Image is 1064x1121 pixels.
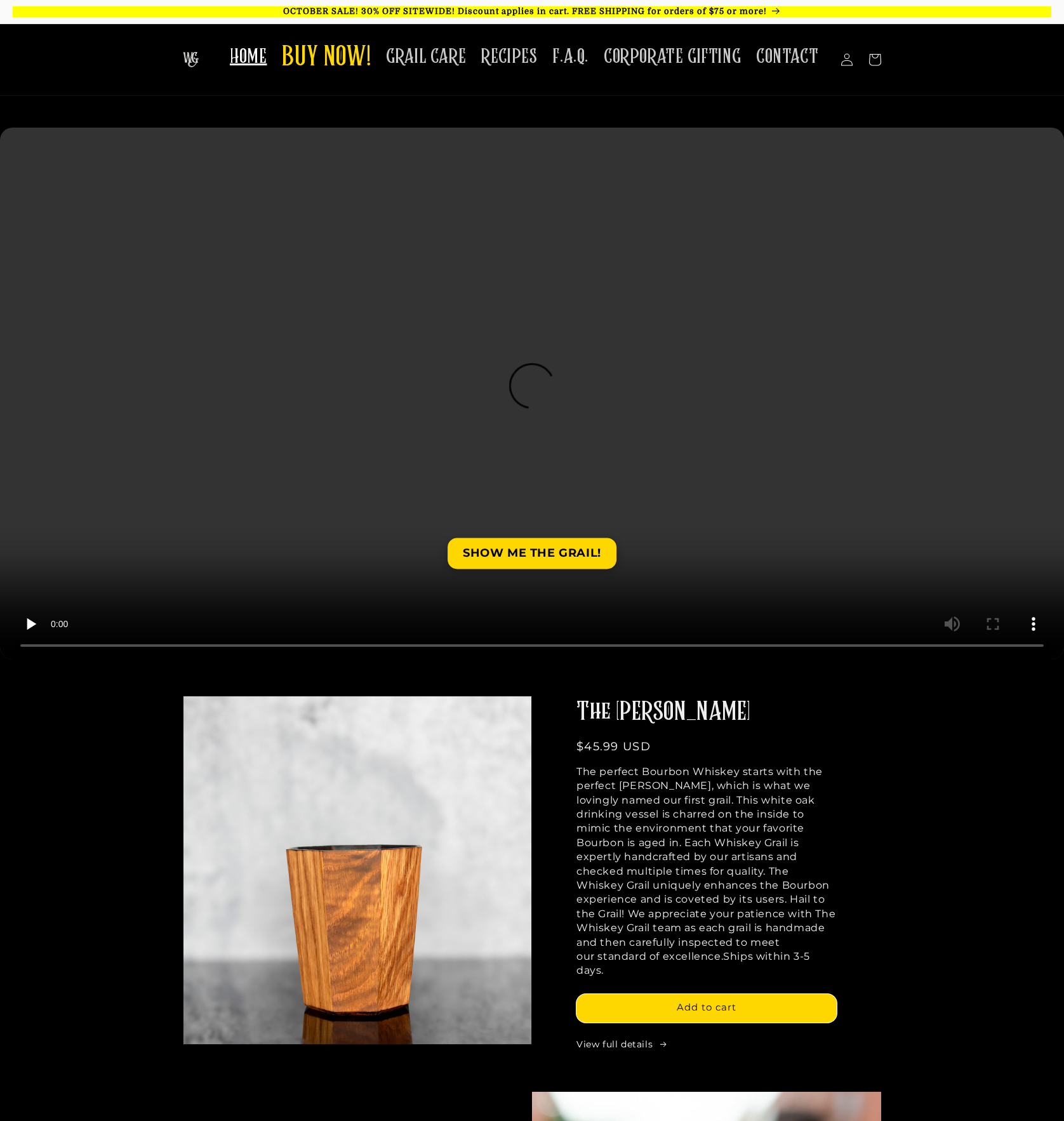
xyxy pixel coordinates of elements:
a: CONTACT [748,37,826,77]
span: CORPORATE GIFTING [604,44,741,69]
span: HOME [230,44,267,69]
p: The perfect Bourbon Whiskey starts with the perfect [PERSON_NAME], which is what we lovingly name... [576,765,837,978]
span: Add to cart [677,1001,736,1013]
button: Add to cart [576,994,837,1023]
h2: The [PERSON_NAME] [576,696,837,729]
a: View full details [576,1038,837,1051]
a: CORPORATE GIFTING [596,37,748,77]
p: OCTOBER SALE! 30% OFF SITEWIDE! Discount applies in cart. FREE SHIPPING for orders of $75 or more! [13,6,1051,17]
img: The Whiskey Grail [183,52,199,67]
a: F.A.Q. [545,37,596,77]
a: RECIPES [474,37,545,77]
span: RECIPES [481,44,537,69]
a: GRAIL CARE [378,37,474,77]
a: BUY NOW! [274,33,378,83]
span: CONTACT [756,44,818,69]
span: BUY NOW! [282,41,371,76]
a: SHOW ME THE GRAIL! [448,538,616,569]
span: F.A.Q. [552,44,589,69]
span: $45.99 USD [576,740,651,753]
span: GRAIL CARE [386,44,466,69]
a: HOME [222,37,274,77]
